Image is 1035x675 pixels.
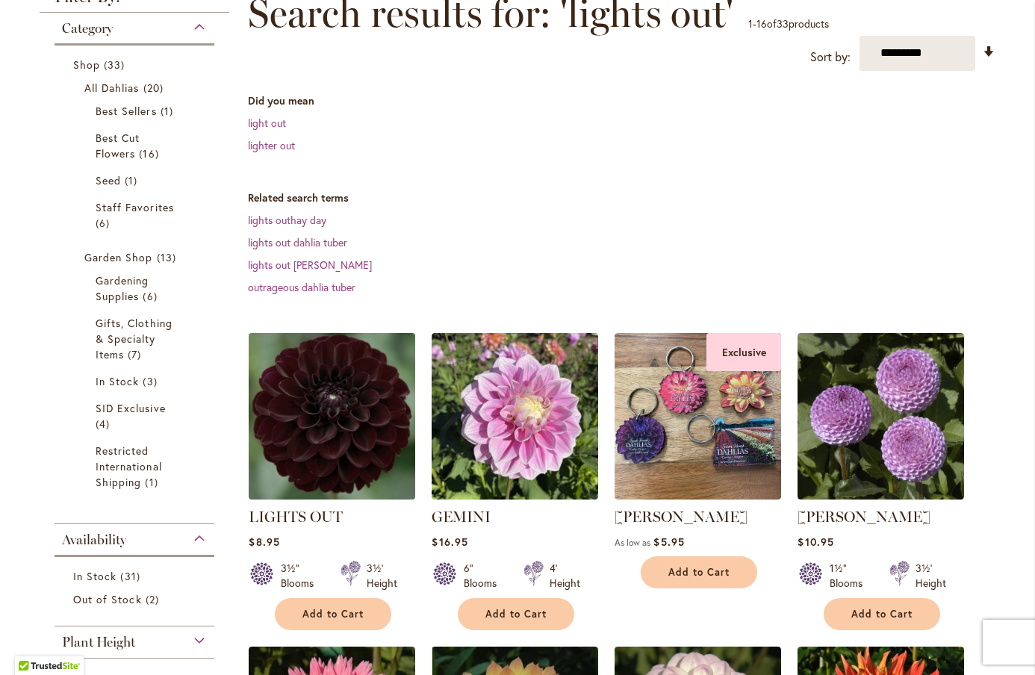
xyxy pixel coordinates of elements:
img: LIGHTS OUT [245,329,420,503]
span: Add to Cart [302,608,364,620]
a: Restricted International Shipping [96,443,177,490]
span: Plant Height [62,634,135,650]
a: FRANK HOLMES [798,488,964,503]
span: $5.95 [653,535,684,549]
span: 3 [143,373,161,389]
span: 1 [161,103,177,119]
span: $10.95 [798,535,833,549]
span: 13 [157,249,180,265]
span: Availability [62,532,126,548]
span: Add to Cart [851,608,913,620]
img: 4 SID dahlia keychains [615,333,781,500]
a: light out [248,116,286,130]
a: Best Cut Flowers [96,130,177,161]
a: LIGHTS OUT [249,508,343,526]
a: outrageous dahlia tuber [248,280,355,294]
dt: Did you mean [248,93,995,108]
a: Gifts, Clothing &amp; Specialty Items [96,315,177,362]
span: 33 [104,57,128,72]
span: 16 [756,16,767,31]
a: GEMINI [432,488,598,503]
span: Best Sellers [96,104,157,118]
dt: Related search terms [248,190,995,205]
a: [PERSON_NAME] [798,508,930,526]
a: Seed [96,172,177,188]
button: Add to Cart [458,598,574,630]
span: 16 [139,146,162,161]
span: 6 [96,215,114,231]
span: Add to Cart [668,566,730,579]
a: Gardening Supplies [96,273,177,304]
a: Garden Shop [84,249,188,265]
iframe: Launch Accessibility Center [11,622,53,664]
img: FRANK HOLMES [798,333,964,500]
span: Seed [96,173,121,187]
span: As low as [615,537,650,548]
div: 6" Blooms [464,561,506,591]
div: 4' Height [550,561,580,591]
a: [PERSON_NAME] [615,508,747,526]
span: 6 [143,288,161,304]
span: Out of Stock [73,592,142,606]
span: Category [62,20,113,37]
a: In Stock 31 [73,568,199,584]
div: 3½' Height [367,561,397,591]
a: LIGHTS OUT [249,488,415,503]
a: lights out dahlia tuber [248,235,347,249]
span: 31 [120,568,143,584]
img: GEMINI [432,333,598,500]
span: SID Exclusive [96,401,166,415]
label: Sort by: [810,43,851,71]
span: Restricted International Shipping [96,444,162,489]
a: lights outhay day [248,213,326,227]
span: $16.95 [432,535,467,549]
span: Gifts, Clothing & Specialty Items [96,316,172,361]
div: 3½' Height [916,561,946,591]
span: In Stock [96,374,139,388]
a: Out of Stock 2 [73,591,199,607]
button: Add to Cart [275,598,391,630]
span: Best Cut Flowers [96,131,140,161]
span: 20 [143,80,167,96]
span: 1 [125,172,141,188]
span: Gardening Supplies [96,273,149,303]
span: In Stock [73,569,116,583]
a: Staff Favorites [96,199,177,231]
span: All Dahlias [84,81,140,95]
a: SID Exclusive [96,400,177,432]
a: lighter out [248,138,295,152]
span: Shop [73,57,100,72]
div: 3½" Blooms [281,561,323,591]
a: GEMINI [432,508,491,526]
a: In Stock [96,373,177,389]
span: 2 [146,591,163,607]
a: lights out [PERSON_NAME] [248,258,372,272]
span: Garden Shop [84,250,153,264]
p: - of products [748,12,829,36]
span: 1 [145,474,161,490]
a: Shop [73,57,199,72]
a: All Dahlias [84,80,188,96]
span: 4 [96,416,114,432]
span: 33 [777,16,789,31]
button: Add to Cart [641,556,757,588]
span: 1 [748,16,753,31]
a: Best Sellers [96,103,177,119]
button: Add to Cart [824,598,940,630]
span: $8.95 [249,535,279,549]
span: Add to Cart [485,608,547,620]
div: 1½" Blooms [830,561,871,591]
span: 7 [128,346,145,362]
div: Exclusive [706,333,781,371]
a: 4 SID dahlia keychains Exclusive [615,488,781,503]
span: Staff Favorites [96,200,174,214]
